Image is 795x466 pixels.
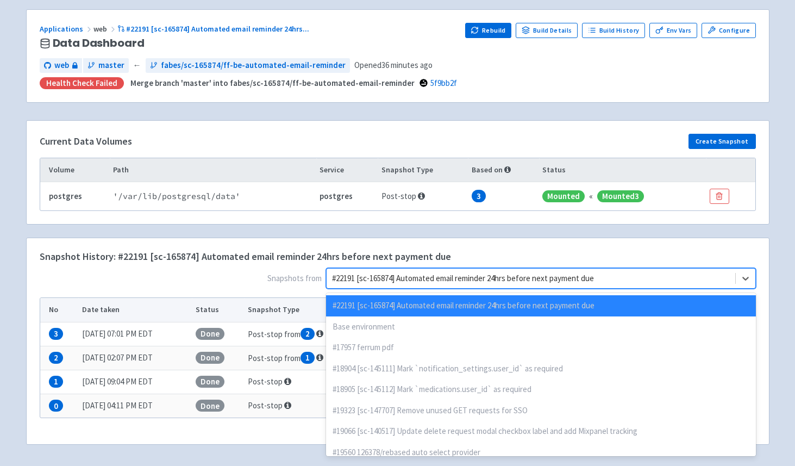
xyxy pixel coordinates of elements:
a: Applications [40,24,93,34]
a: 5f9bb2f [430,78,457,88]
span: 2 [49,352,63,364]
span: Done [196,352,224,364]
span: Post-stop [381,191,425,201]
a: Env Vars [649,23,697,38]
a: master [83,58,129,73]
span: 3 [472,190,486,202]
td: Post-stop from [244,322,365,346]
td: [DATE] 02:07 PM EDT [78,346,192,370]
td: Post-stop [244,394,365,418]
th: Date taken [78,298,192,322]
td: [DATE] 07:01 PM EDT [78,322,192,346]
div: #19560 126378/rebased auto select provider [326,442,756,463]
span: Data Dashboard [53,37,145,49]
span: 2 [301,328,315,340]
th: Path [110,158,316,182]
a: Build Details [516,23,578,38]
div: Base environment [326,316,756,338]
span: Done [196,328,224,340]
h4: Current Data Volumes [40,136,132,147]
button: Create Snapshot [688,134,755,149]
a: #22191 [sc-165874] Automated email reminder 24hrs... [117,24,311,34]
a: Configure [702,23,755,38]
th: Based on [468,158,539,182]
span: 3 [49,328,63,340]
strong: Merge branch 'master' into fabes/sc-165874/ff-be-automated-email-reminder [130,78,415,88]
div: #19066 [sc-140517] Update delete request modal checkbox label and add Mixpanel tracking [326,421,756,442]
th: Status [539,158,706,182]
div: #18904 [sc-145111] Mark `notification_settings.user_id` as required [326,358,756,380]
span: Opened [354,59,433,72]
span: Mounted 3 [597,190,644,203]
a: web [40,58,82,73]
th: Service [316,158,378,182]
b: postgres [320,191,353,201]
span: 0 [49,400,63,412]
span: Mounted [542,190,585,203]
th: Status [192,298,244,322]
div: #22191 [sc-165874] Automated email reminder 24hrs before next payment due [326,295,756,316]
span: web [54,59,69,72]
span: master [98,59,124,72]
h4: Snapshot History: #22191 [sc-165874] Automated email reminder 24hrs before next payment due [40,251,451,262]
b: postgres [49,191,82,201]
time: 36 minutes ago [381,60,433,70]
div: #18905 [sc-145112] Mark `medications.user_id` as required [326,379,756,400]
span: ← [133,59,141,72]
span: 1 [49,376,63,388]
td: ' /var/lib/postgresql/data ' [110,182,316,210]
td: [DATE] 09:04 PM EDT [78,370,192,394]
span: 1 [301,352,315,364]
span: Done [196,400,224,412]
span: Snapshots from [40,268,756,293]
div: #17957 ferrum pdf [326,337,756,358]
th: Snapshot Type [378,158,468,182]
span: web [93,24,117,34]
td: Post-stop from [244,346,365,370]
th: No [40,298,79,322]
a: Build History [582,23,645,38]
div: Health check failed [40,77,124,90]
th: Volume [40,158,110,182]
td: Post-stop [244,370,365,394]
div: « [589,190,593,203]
button: Rebuild [465,23,512,38]
span: #22191 [sc-165874] Automated email reminder 24hrs ... [126,24,309,34]
th: Snapshot Type [244,298,365,322]
span: Done [196,376,224,388]
td: [DATE] 04:11 PM EDT [78,394,192,418]
a: fabes/sc-165874/ff-be-automated-email-reminder [146,58,350,73]
div: #19323 [sc-147707] Remove unused GET requests for SSO [326,400,756,421]
span: fabes/sc-165874/ff-be-automated-email-reminder [161,59,346,72]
